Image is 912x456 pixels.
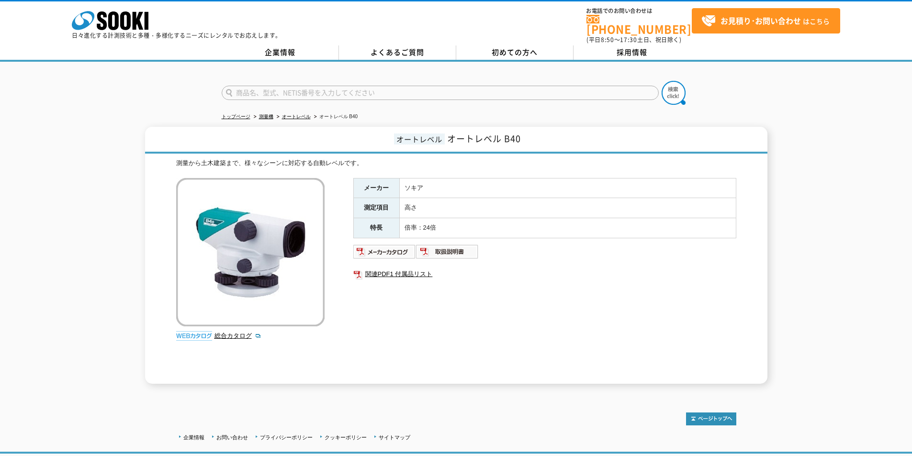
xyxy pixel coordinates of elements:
td: 倍率：24倍 [399,218,736,238]
img: トップページへ [686,412,736,425]
a: 初めての方へ [456,45,574,60]
td: ソキア [399,178,736,198]
th: 測定項目 [353,198,399,218]
td: 高さ [399,198,736,218]
a: 企業情報 [183,434,204,440]
span: お電話でのお問い合わせは [586,8,692,14]
img: 取扱説明書 [416,244,479,259]
a: メーカーカタログ [353,250,416,257]
a: [PHONE_NUMBER] [586,15,692,34]
span: オートレベル B40 [447,132,521,145]
img: btn_search.png [662,81,686,105]
span: 17:30 [620,35,637,44]
img: メーカーカタログ [353,244,416,259]
a: 企業情報 [222,45,339,60]
a: 取扱説明書 [416,250,479,257]
a: サイトマップ [379,434,410,440]
a: 測量機 [259,114,273,119]
a: 採用情報 [574,45,691,60]
input: 商品名、型式、NETIS番号を入力してください [222,86,659,100]
th: メーカー [353,178,399,198]
a: 総合カタログ [214,332,261,339]
p: 日々進化する計測技術と多種・多様化するニーズにレンタルでお応えします。 [72,33,281,38]
a: オートレベル [282,114,311,119]
a: クッキーポリシー [325,434,367,440]
span: オートレベル [394,133,445,145]
a: トップページ [222,114,250,119]
div: 測量から土木建築まで、様々なシーンに対応する自動レベルです。 [176,158,736,168]
span: (平日 ～ 土日、祝日除く) [586,35,681,44]
a: お見積り･お問い合わせはこちら [692,8,840,33]
img: webカタログ [176,331,212,341]
a: 関連PDF1 付属品リスト [353,268,736,280]
a: プライバシーポリシー [260,434,313,440]
li: オートレベル B40 [312,112,358,122]
th: 特長 [353,218,399,238]
img: オートレベル B40 [176,178,325,326]
span: 初めての方へ [492,47,538,57]
a: お問い合わせ [216,434,248,440]
span: はこちら [701,14,830,28]
span: 8:50 [601,35,614,44]
a: よくあるご質問 [339,45,456,60]
strong: お見積り･お問い合わせ [721,15,801,26]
